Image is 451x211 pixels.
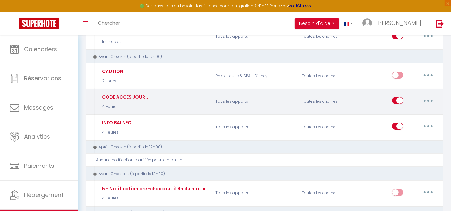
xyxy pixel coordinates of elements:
[298,67,355,85] div: Toutes les chaines
[211,67,298,85] p: Relax House & SPA - Disney
[24,191,64,199] span: Hébergement
[100,129,132,135] p: 4 Heures
[436,20,444,28] img: logout
[24,133,50,141] span: Analytics
[24,45,57,53] span: Calendriers
[295,18,339,29] button: Besoin d'aide ?
[24,162,54,170] span: Paiements
[298,92,355,111] div: Toutes les chaines
[211,184,298,203] p: Tous les apparts
[100,68,123,75] div: CAUTION
[289,3,311,9] a: >>> ICI <<<<
[298,184,355,203] div: Toutes les chaines
[100,119,132,126] div: INFO BALNEO
[96,157,438,163] div: Aucune notification planifiée pour le moment.
[100,104,149,110] p: 4 Heures
[92,171,430,177] div: Avant Checkout (à partir de 12h00)
[100,195,205,201] p: 4 Heures
[92,54,430,60] div: Avant Checkin (à partir de 12h00)
[24,103,53,111] span: Messages
[100,78,123,84] p: 2 Jours
[100,93,149,101] div: CODE ACCES JOUR J
[100,185,205,192] div: 5 - Notification pre-checkout à 8h du matin
[19,18,59,29] img: Super Booking
[100,39,135,45] p: Immédiat
[362,18,372,28] img: ...
[298,28,355,46] div: Toutes les chaines
[211,92,298,111] p: Tous les apparts
[376,19,421,27] span: [PERSON_NAME]
[211,28,298,46] p: Tous les apparts
[298,118,355,136] div: Toutes les chaines
[98,20,120,26] span: Chercher
[93,12,125,35] a: Chercher
[358,12,429,35] a: ... [PERSON_NAME]
[24,74,61,82] span: Réservations
[211,118,298,136] p: Tous les apparts
[92,144,430,150] div: Après Checkin (à partir de 12h00)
